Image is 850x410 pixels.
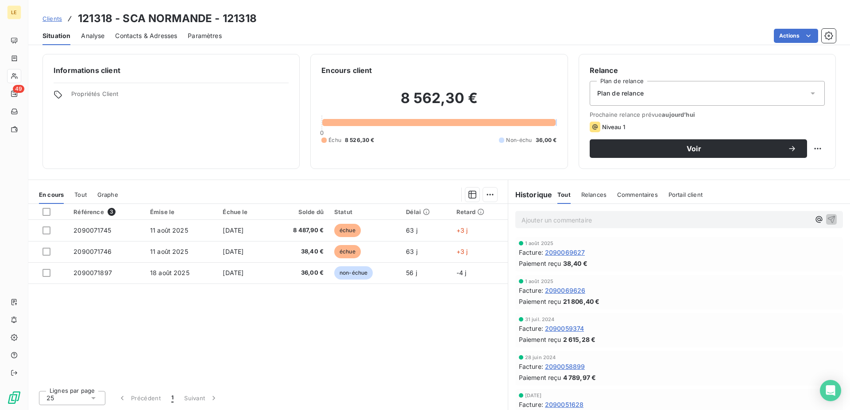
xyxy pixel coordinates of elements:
span: 63 j [406,226,417,234]
span: -4 j [456,269,467,276]
span: 2090059374 [545,324,584,333]
span: 31 juil. 2024 [525,317,555,322]
span: Facture : [519,362,543,371]
button: Précédent [112,389,166,407]
span: 2090058899 [545,362,585,371]
h2: 8 562,30 € [321,89,556,116]
span: Non-échu [506,136,532,144]
span: Paiement reçu [519,297,561,306]
span: 2090071746 [73,248,112,255]
span: 2090071897 [73,269,112,276]
span: Facture : [519,248,543,257]
span: 38,40 € [274,247,324,256]
div: Référence [73,208,139,216]
span: Paiement reçu [519,335,561,344]
span: Paramètres [188,31,222,40]
span: Tout [557,191,571,198]
h6: Encours client [321,65,372,76]
span: Échu [328,136,341,144]
span: [DATE] [223,269,243,276]
span: Situation [42,31,70,40]
span: échue [334,224,361,237]
h6: Informations client [54,65,289,76]
button: Suivant [179,389,224,407]
h6: Relance [590,65,825,76]
span: 28 juin 2024 [525,355,556,360]
span: 3 [108,208,116,216]
span: non-échue [334,266,373,280]
span: aujourd’hui [662,111,695,118]
span: Graphe [97,191,118,198]
span: 36,00 € [274,268,324,277]
span: 4 789,97 € [563,373,596,382]
div: Open Intercom Messenger [820,380,841,401]
span: Clients [42,15,62,22]
span: Tout [74,191,87,198]
button: 1 [166,389,179,407]
span: 2090071745 [73,226,111,234]
div: Statut [334,208,395,215]
span: Facture : [519,400,543,409]
div: Solde dû [274,208,324,215]
span: Voir [600,145,788,152]
span: 49 [13,85,24,93]
span: 8 487,90 € [274,226,324,235]
span: 1 août 2025 [525,241,554,246]
span: 2090051628 [545,400,584,409]
span: 38,40 € [563,259,587,268]
span: Prochaine relance prévue [590,111,825,118]
div: LE [7,5,21,19]
span: Portail client [668,191,703,198]
span: 36,00 € [536,136,557,144]
span: Niveau 1 [602,123,625,130]
span: 11 août 2025 [150,248,188,255]
span: 56 j [406,269,417,276]
span: Facture : [519,324,543,333]
span: 2090069627 [545,248,585,257]
span: échue [334,245,361,258]
button: Voir [590,139,807,158]
span: 2090069626 [545,286,586,295]
span: [DATE] [223,248,243,255]
span: 11 août 2025 [150,226,188,234]
span: 1 août 2025 [525,279,554,284]
span: 21 806,40 € [563,297,600,306]
button: Actions [774,29,818,43]
span: Commentaires [617,191,658,198]
div: Échue le [223,208,264,215]
span: +3 j [456,248,468,255]
span: 8 526,30 € [345,136,375,144]
img: Logo LeanPay [7,391,21,405]
span: En cours [39,191,64,198]
div: Émise le [150,208,212,215]
span: +3 j [456,226,468,234]
span: Analyse [81,31,104,40]
span: Propriétés Client [71,90,289,103]
span: Paiement reçu [519,373,561,382]
span: [DATE] [525,393,542,398]
span: Paiement reçu [519,259,561,268]
span: [DATE] [223,226,243,234]
div: Délai [406,208,445,215]
span: Facture : [519,286,543,295]
span: Contacts & Adresses [115,31,177,40]
span: 18 août 2025 [150,269,189,276]
a: Clients [42,14,62,23]
h3: 121318 - SCA NORMANDE - 121318 [78,11,257,27]
div: Retard [456,208,502,215]
span: 0 [320,129,324,136]
h6: Historique [508,189,552,200]
span: Plan de relance [597,89,644,98]
span: 63 j [406,248,417,255]
span: 1 [171,394,174,402]
span: 2 615,28 € [563,335,596,344]
span: 25 [46,394,54,402]
span: Relances [581,191,607,198]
